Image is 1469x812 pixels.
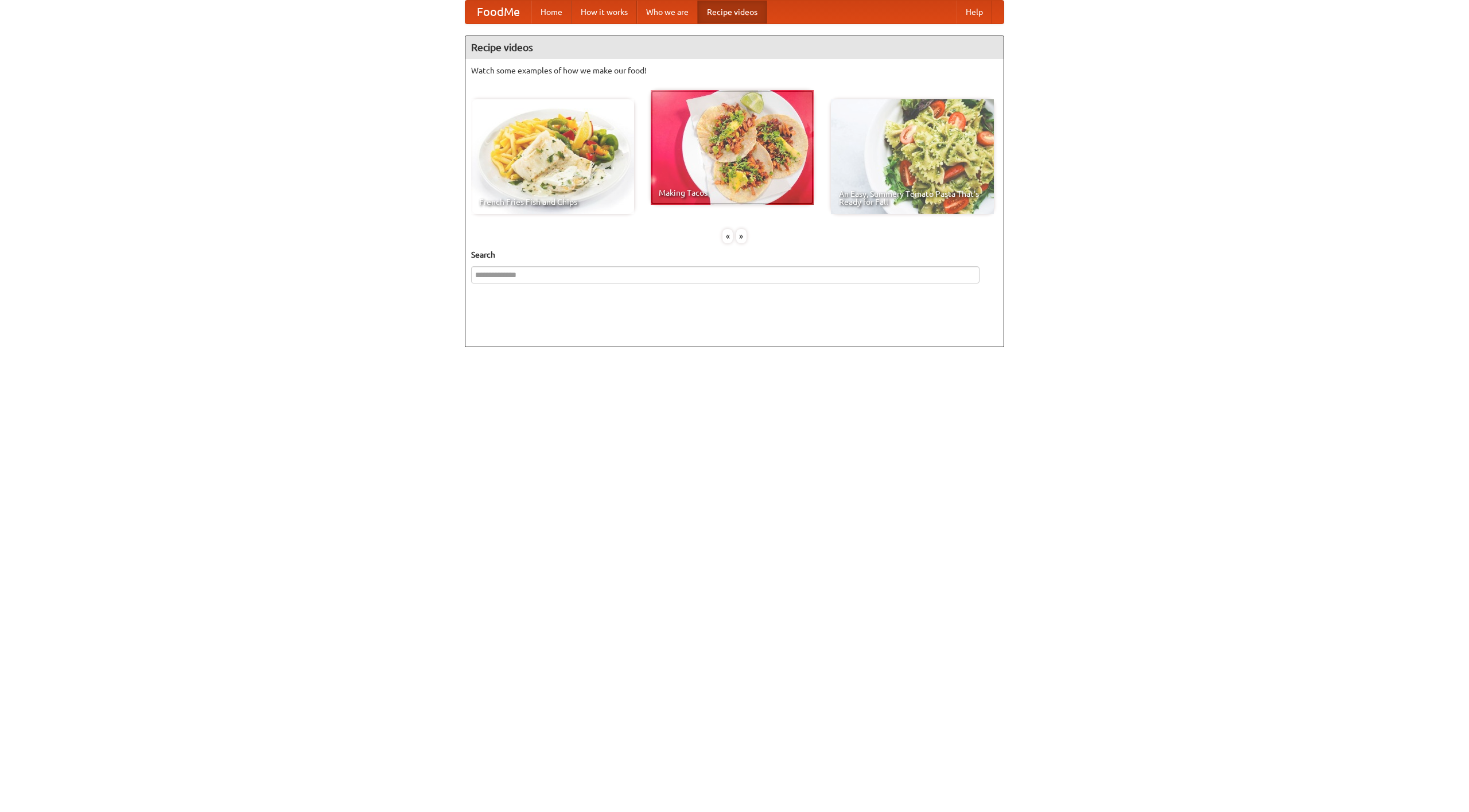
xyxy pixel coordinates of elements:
[698,1,767,24] a: Recipe videos
[572,1,637,24] a: How it works
[831,99,994,214] a: An Easy, Summery Tomato Pasta That's Ready for Fall
[839,190,986,206] span: An Easy, Summery Tomato Pasta That's Ready for Fall
[659,189,806,197] span: Making Tacos
[651,90,814,205] a: Making Tacos
[722,229,733,243] div: «
[736,229,747,243] div: »
[471,65,998,76] p: Watch some examples of how we make our food!
[531,1,572,24] a: Home
[465,36,1004,59] h4: Recipe videos
[471,249,998,261] h5: Search
[957,1,992,24] a: Help
[465,1,531,24] a: FoodMe
[471,99,634,214] a: French Fries Fish and Chips
[479,198,626,206] span: French Fries Fish and Chips
[637,1,698,24] a: Who we are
